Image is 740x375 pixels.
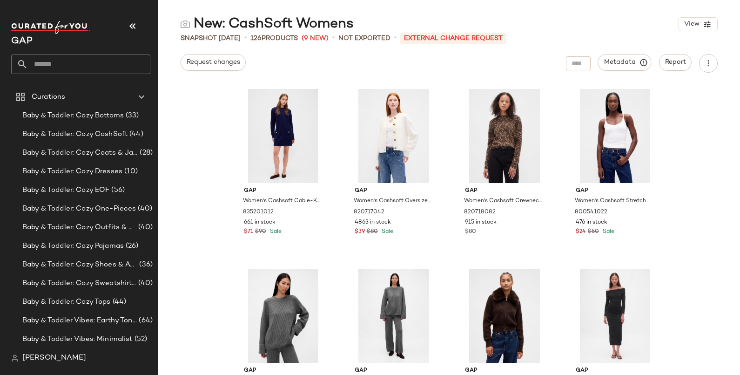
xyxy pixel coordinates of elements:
span: (36) [137,259,153,270]
div: Products [250,34,298,43]
span: Women's Cashsoft Oversized Chunky Cardigan by Gap Ivory Beige Frost Size S [354,197,432,205]
span: 835201012 [243,208,274,217]
span: Current Company Name [11,36,33,46]
span: Snapshot [DATE] [181,34,241,43]
span: Gap [355,367,433,375]
span: (26) [124,241,139,252]
span: Baby & Toddler: Cozy EOF [22,185,109,196]
span: Curations [32,92,65,102]
span: Baby & Toddler: Cozy Outfits & Sets [22,222,136,233]
span: Report [665,59,686,66]
span: Gap [576,187,654,195]
span: Gap [244,187,323,195]
span: 800541022 [575,208,607,217]
span: • [394,33,397,44]
span: Baby & Toddler Vibes: Minimalist [22,334,133,345]
img: cn60163759.jpg [568,269,662,363]
span: [PERSON_NAME] [22,353,86,364]
span: 126 [250,35,262,42]
span: Baby & Toddler: Cozy Dresses [22,166,122,177]
span: Baby & Toddler: Cozy Shoes & Accessories [22,259,137,270]
span: Metadata [604,58,646,67]
span: (33) [124,110,139,121]
span: $80 [367,228,378,236]
span: Baby & Toddler: Cozy Tops [22,297,111,307]
span: $50 [588,228,599,236]
span: $24 [576,228,586,236]
span: 476 in stock [576,218,607,227]
span: (9 New) [302,34,329,43]
span: Women's Cashsoft Crewneck Sweater by Gap Leopard Brown Size XS [464,197,543,205]
span: 4863 in stock [355,218,391,227]
img: cn60275490.jpg [347,89,441,183]
span: Sale [380,229,393,235]
button: View [679,17,718,31]
span: Baby & Toddler: Cozy Pajamas [22,241,124,252]
span: Not Exported [338,34,390,43]
span: • [244,33,247,44]
p: External Change Request [400,33,506,44]
img: cfy_white_logo.C9jOOHJF.svg [11,21,90,34]
button: Request changes [181,54,246,71]
span: Gap [465,367,544,375]
span: Gap [465,187,544,195]
span: Sale [601,229,614,235]
button: Metadata [598,54,652,71]
span: 661 in stock [244,218,276,227]
button: Report [659,54,692,71]
img: cn60197339.jpg [568,89,662,183]
span: View [684,20,700,28]
span: Women's Cashsoft Cable-Knit Mini Sweater Dress by Gap Dark Navy Blue Size M [243,197,322,205]
span: Baby & Toddler: Cozy CashSoft [22,129,128,140]
span: Gap [244,367,323,375]
span: (64) [137,315,153,326]
span: (52) [133,334,148,345]
img: svg%3e [11,355,19,362]
div: New: CashSoft Womens [181,15,354,34]
span: 915 in stock [465,218,497,227]
span: Request changes [186,59,240,66]
span: Baby & Toddler: Cozy Coats & Jackets [22,148,138,158]
span: Baby & Toddler: Cozy Sweatshirts & Sweatpants [22,278,136,289]
img: cn60144554.jpg [347,269,441,363]
span: 820718082 [464,208,496,217]
span: (44) [128,129,143,140]
span: 820717042 [354,208,384,217]
span: $71 [244,228,253,236]
span: (40) [136,204,152,214]
img: cn60144487.jpg [236,269,330,363]
img: cn60149791.jpg [457,89,551,183]
span: $90 [255,228,266,236]
img: cn60576973.jpg [457,269,551,363]
img: svg%3e [181,20,190,29]
span: $80 [465,228,476,236]
span: $39 [355,228,365,236]
span: (56) [109,185,125,196]
span: (40) [136,278,153,289]
span: Baby & Toddler: Cozy One-Pieces [22,204,136,214]
span: Baby & Toddler Vibes: Earthy Tones [22,315,137,326]
span: Gap [576,367,654,375]
img: cn60139963.jpg [236,89,330,183]
span: Gap [355,187,433,195]
span: (10) [122,166,138,177]
span: (40) [136,222,153,233]
span: Baby & Toddler: Cozy Bottoms [22,110,124,121]
span: (44) [111,297,127,307]
span: Women's Cashsoft Stretch Crop Tank Top by Gap Ivory Beige Frost Size S [575,197,653,205]
span: • [332,33,335,44]
span: Sale [268,229,282,235]
span: (28) [138,148,153,158]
